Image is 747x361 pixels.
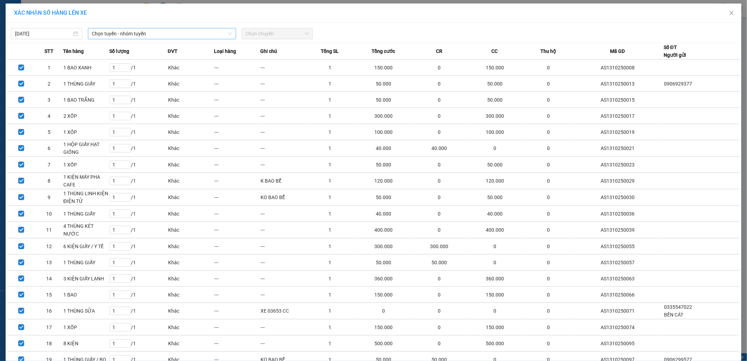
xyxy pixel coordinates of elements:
td: 9 [35,189,63,206]
button: Close [722,4,741,23]
td: --- [214,92,260,108]
div: Số ĐT Người gửi [664,43,686,59]
td: 1 BAO TRẮNG [63,92,109,108]
td: AS1310250066 [572,287,664,303]
td: Khác [168,173,214,189]
td: 13 [35,254,63,271]
td: XE 03653 CC [261,303,307,319]
td: 40.000 [414,140,464,157]
span: Tổng SL [321,47,339,55]
span: Loại hàng [214,47,236,55]
td: Khác [168,303,214,319]
td: 1 [307,238,353,254]
td: 10 [35,206,63,222]
td: 1 [307,335,353,352]
td: 11 [35,222,63,238]
td: 0 [464,140,526,157]
td: 300.000 [353,108,414,124]
td: 400.000 [353,222,414,238]
td: Khác [168,271,214,287]
span: Thu hộ [541,47,556,55]
td: 0 [414,303,464,319]
td: 14 [35,271,63,287]
td: 1 [307,319,353,335]
td: 0 [414,60,464,76]
td: AS1310250095 [572,335,664,352]
td: 1 THÙNG GIẤY [63,254,109,271]
td: 1 [307,173,353,189]
td: 4 THÙNG KÉT NƯỚC [63,222,109,238]
td: AS1310250055 [572,238,664,254]
td: Khác [168,319,214,335]
td: 1 XỐP [63,124,109,140]
td: K BAO BỂ [261,173,307,189]
td: --- [261,140,307,157]
span: Chọn chuyến [246,28,309,39]
td: 1 HỘP GIẤY HẠT GIỐNG [63,140,109,157]
td: AS1310250023 [572,157,664,173]
td: 1 BAO [63,287,109,303]
td: KO BAO BỂ [261,189,307,206]
td: 0 [464,254,526,271]
td: AS1310250071 [572,303,664,319]
td: / 1 [109,319,168,335]
td: 0 [464,238,526,254]
td: --- [261,335,307,352]
td: AS1310250036 [572,206,664,222]
td: 1 [307,76,353,92]
td: --- [261,206,307,222]
td: --- [214,206,260,222]
td: --- [261,157,307,173]
td: Khác [168,124,214,140]
td: 120.000 [353,173,414,189]
td: 0 [525,173,572,189]
td: AS1310250039 [572,222,664,238]
td: 50.000 [464,92,526,108]
td: 500.000 [464,335,526,352]
td: --- [214,157,260,173]
td: 300.000 [414,238,464,254]
td: AS1310250008 [572,60,664,76]
td: AS1310250057 [572,254,664,271]
td: 50.000 [464,189,526,206]
span: Mã GD [610,47,625,55]
td: --- [261,271,307,287]
td: AS1310250029 [572,173,664,189]
span: down [228,32,232,36]
td: 3 [35,92,63,108]
input: 13/10/2025 [15,30,72,38]
td: --- [214,319,260,335]
td: 50.000 [464,157,526,173]
td: 0 [414,108,464,124]
td: Khác [168,157,214,173]
td: 50.000 [414,254,464,271]
td: 1 [307,108,353,124]
span: CC [492,47,498,55]
span: Ghi chú [261,47,277,55]
td: 0 [525,140,572,157]
td: 0 [414,189,464,206]
td: 150.000 [353,319,414,335]
td: 0 [525,76,572,92]
td: / 1 [109,303,168,319]
td: 0 [525,124,572,140]
td: 50.000 [464,76,526,92]
td: 0 [525,108,572,124]
td: 12 [35,238,63,254]
td: Khác [168,76,214,92]
td: 0 [464,303,526,319]
td: Khác [168,108,214,124]
td: / 1 [109,157,168,173]
td: 500.000 [353,335,414,352]
td: --- [214,108,260,124]
td: / 1 [109,60,168,76]
td: AS1310250015 [572,92,664,108]
td: / 1 [109,108,168,124]
td: --- [261,92,307,108]
td: 50.000 [353,76,414,92]
td: Khác [168,140,214,157]
td: 360.000 [353,271,414,287]
td: AS1310250074 [572,319,664,335]
td: 1 [307,287,353,303]
td: / 1 [109,271,168,287]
